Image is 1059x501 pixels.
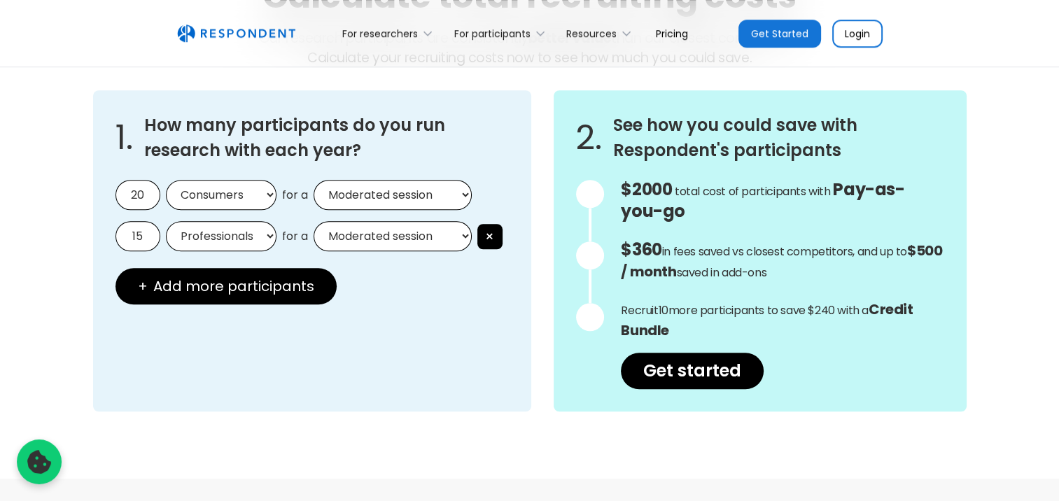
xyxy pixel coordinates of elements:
[832,20,883,48] a: Login
[576,131,602,145] span: 2.
[177,24,295,43] a: home
[675,183,831,199] span: total cost of participants with
[621,240,944,283] p: in fees saved vs closest competitors, and up to saved in add-ons
[177,24,295,43] img: Untitled UI logotext
[138,279,148,293] span: +
[446,17,558,50] div: For participants
[738,20,821,48] a: Get Started
[645,17,699,50] a: Pricing
[613,113,944,163] h3: See how you could save with Respondent's participants
[621,299,944,341] p: Recruit more participants to save $240 with a
[144,113,510,163] h3: How many participants do you run research with each year?
[559,17,645,50] div: Resources
[153,279,314,293] span: Add more participants
[621,178,672,201] span: $2000
[115,131,133,145] span: 1.
[454,27,531,41] div: For participants
[621,238,661,261] span: $360
[282,230,308,244] span: for a
[282,188,308,202] span: for a
[621,178,904,223] span: Pay-as-you-go
[659,302,668,318] span: 10
[621,353,764,389] a: Get started
[566,27,617,41] div: Resources
[477,224,503,249] button: ×
[342,27,418,41] div: For researchers
[115,268,337,304] button: + Add more participants
[335,17,446,50] div: For researchers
